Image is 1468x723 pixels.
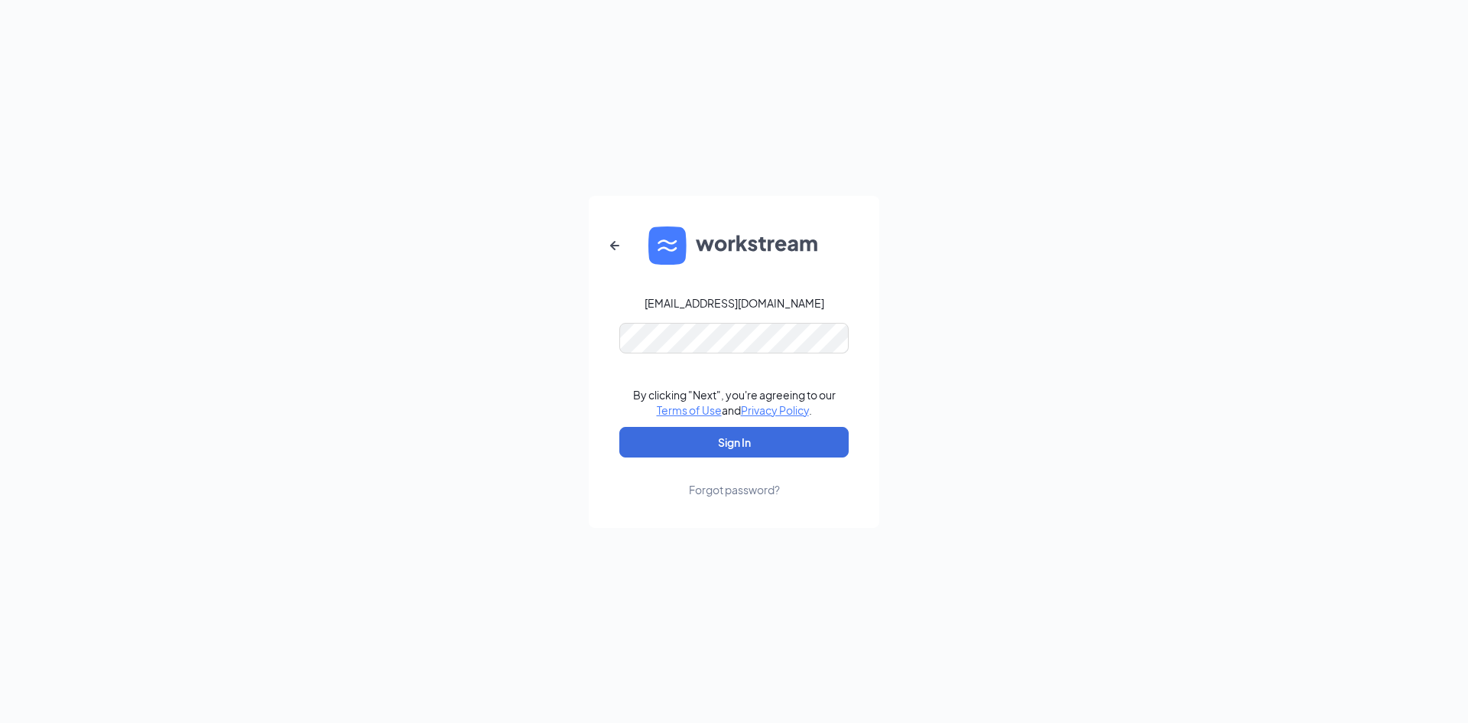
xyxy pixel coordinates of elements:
[741,403,809,417] a: Privacy Policy
[645,295,824,311] div: [EMAIL_ADDRESS][DOMAIN_NAME]
[689,458,780,497] a: Forgot password?
[648,226,820,265] img: WS logo and Workstream text
[596,227,633,264] button: ArrowLeftNew
[606,236,624,255] svg: ArrowLeftNew
[633,387,836,418] div: By clicking "Next", you're agreeing to our and .
[689,482,780,497] div: Forgot password?
[619,427,849,458] button: Sign In
[657,403,722,417] a: Terms of Use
